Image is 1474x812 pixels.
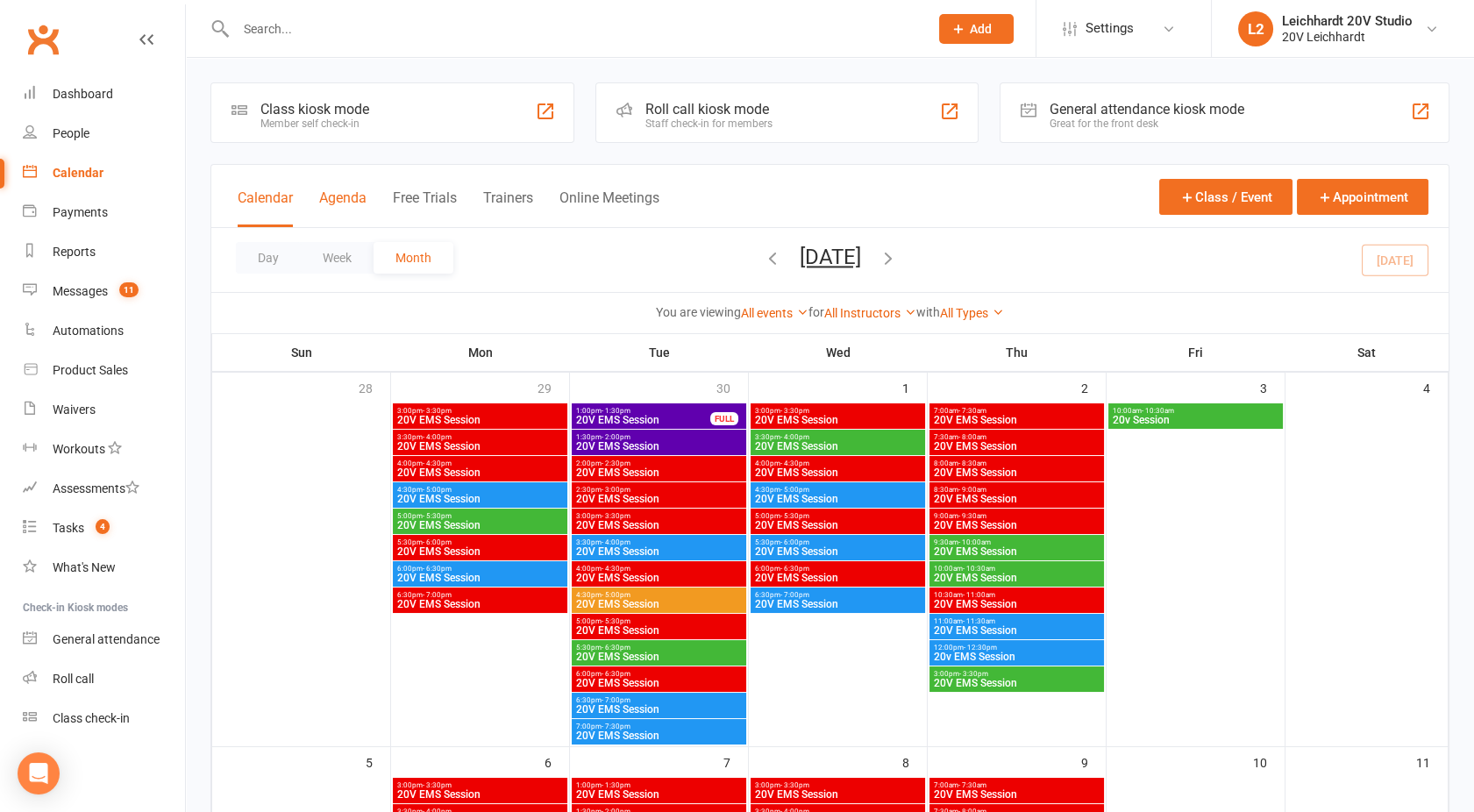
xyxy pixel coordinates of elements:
[396,781,564,789] span: 3:00pm
[933,789,1100,800] span: 20V EMS Session
[23,153,185,193] a: Calendar
[23,311,185,351] a: Automations
[236,242,301,274] button: Day
[53,672,94,686] div: Roll call
[749,334,928,371] th: Wed
[23,430,185,469] a: Workouts
[902,373,927,402] div: 1
[933,652,1100,662] span: 20v EMS Session
[741,306,808,320] a: All events
[1282,13,1413,29] div: Leichhardt 20V Studio
[780,781,809,789] span: - 3:30pm
[780,565,809,573] span: - 6:30pm
[1081,373,1106,402] div: 2
[780,486,809,494] span: - 5:00pm
[396,789,564,800] span: 20V EMS Session
[754,459,922,467] span: 4:00pm
[933,441,1100,452] span: 20V EMS Session
[933,486,1100,494] span: 8:30am
[23,548,185,588] a: What's New
[396,599,564,609] span: 20V EMS Session
[933,546,1100,557] span: 20V EMS Session
[754,538,922,546] span: 5:30pm
[575,467,743,478] span: 20V EMS Session
[231,17,916,41] input: Search...
[396,520,564,531] span: 20V EMS Session
[575,625,743,636] span: 20V EMS Session
[53,284,108,298] div: Messages
[1112,407,1279,415] span: 10:00am
[53,245,96,259] div: Reports
[396,467,564,478] span: 20V EMS Session
[824,306,916,320] a: All Instructors
[396,407,564,415] span: 3:00pm
[656,305,741,319] strong: You are viewing
[963,591,995,599] span: - 11:00am
[958,433,986,441] span: - 8:00am
[916,305,940,319] strong: with
[902,747,927,776] div: 8
[53,711,130,725] div: Class check-in
[23,469,185,509] a: Assessments
[933,538,1100,546] span: 9:30am
[575,696,743,704] span: 6:30pm
[575,494,743,504] span: 20V EMS Session
[53,560,116,574] div: What's New
[933,494,1100,504] span: 20V EMS Session
[754,494,922,504] span: 20V EMS Session
[780,433,809,441] span: - 4:00pm
[602,723,630,730] span: - 7:30pm
[602,617,630,625] span: - 5:30pm
[575,678,743,688] span: 20V EMS Session
[23,699,185,738] a: Class kiosk mode
[96,519,110,534] span: 4
[1112,415,1279,425] span: 20v Session
[575,704,743,715] span: 20V EMS Session
[1416,747,1448,776] div: 11
[958,538,991,546] span: - 10:00am
[780,538,809,546] span: - 6:00pm
[53,521,84,535] div: Tasks
[575,512,743,520] span: 3:00pm
[933,670,1100,678] span: 3:00pm
[423,486,452,494] span: - 5:00pm
[602,538,630,546] span: - 4:00pm
[602,486,630,494] span: - 3:00pm
[18,752,60,794] div: Open Intercom Messenger
[933,512,1100,520] span: 9:00am
[23,509,185,548] a: Tasks 4
[396,591,564,599] span: 6:30pm
[1142,407,1174,415] span: - 10:30am
[119,282,139,297] span: 11
[940,306,1004,320] a: All Types
[754,599,922,609] span: 20V EMS Session
[53,166,103,180] div: Calendar
[575,730,743,741] span: 20V EMS Session
[483,189,533,227] button: Trainers
[260,118,369,130] div: Member self check-in
[716,373,748,402] div: 30
[958,407,986,415] span: - 7:30am
[958,781,986,789] span: - 7:30am
[23,351,185,390] a: Product Sales
[575,407,711,415] span: 1:00pm
[23,659,185,699] a: Roll call
[575,486,743,494] span: 2:30pm
[23,75,185,114] a: Dashboard
[396,441,564,452] span: 20V EMS Session
[970,22,992,36] span: Add
[423,512,452,520] span: - 5:30pm
[958,459,986,467] span: - 8:30am
[754,546,922,557] span: 20V EMS Session
[396,512,564,520] span: 5:00pm
[808,305,824,319] strong: for
[396,459,564,467] span: 4:00pm
[575,789,743,800] span: 20V EMS Session
[1260,373,1285,402] div: 3
[645,101,773,118] div: Roll call kiosk mode
[933,433,1100,441] span: 7:30am
[1159,179,1292,215] button: Class / Event
[780,459,809,467] span: - 4:30pm
[933,467,1100,478] span: 20V EMS Session
[575,459,743,467] span: 2:00pm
